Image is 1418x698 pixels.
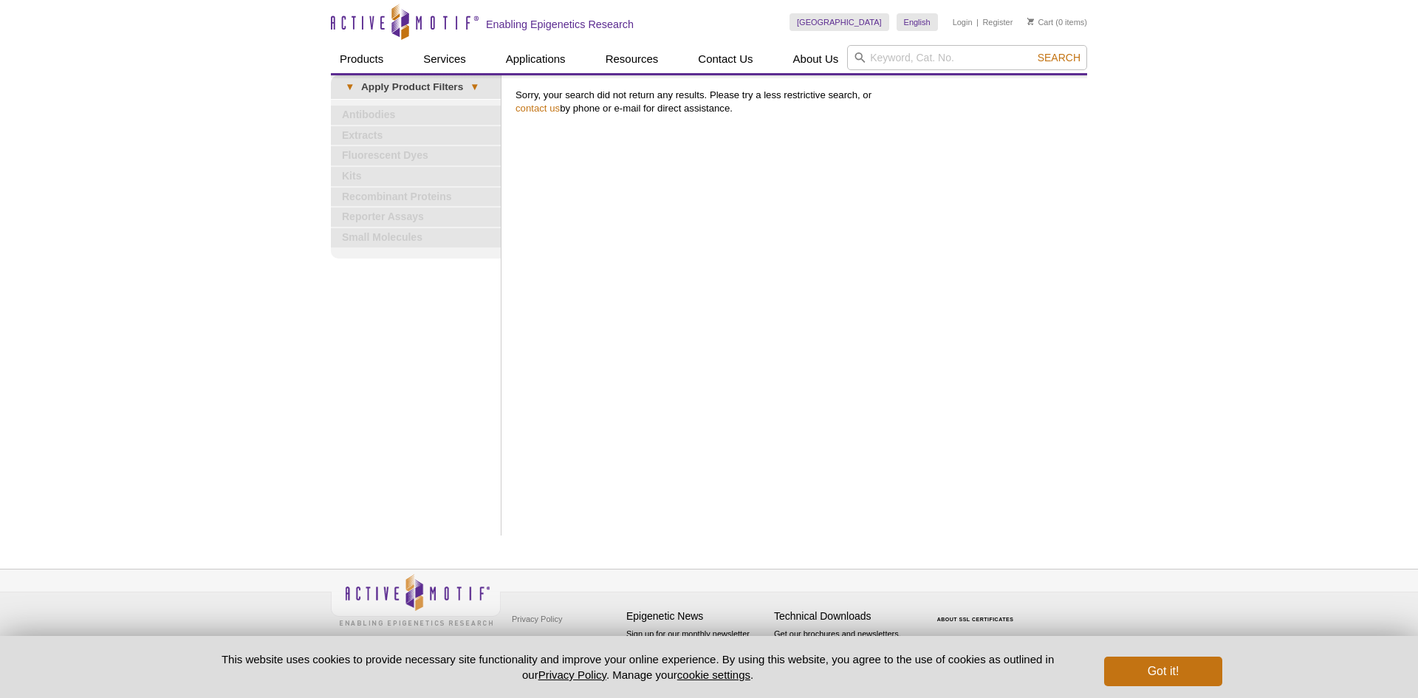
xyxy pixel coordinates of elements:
[516,103,560,114] a: contact us
[1104,657,1222,686] button: Got it!
[331,167,501,186] a: Kits
[937,617,1014,622] a: ABOUT SSL CERTIFICATES
[486,18,634,31] h2: Enabling Epigenetics Research
[463,81,486,94] span: ▾
[1027,13,1087,31] li: (0 items)
[976,13,979,31] li: |
[331,188,501,207] a: Recombinant Proteins
[1027,17,1053,27] a: Cart
[331,106,501,125] a: Antibodies
[790,13,889,31] a: [GEOGRAPHIC_DATA]
[689,45,761,73] a: Contact Us
[331,569,501,629] img: Active Motif,
[784,45,848,73] a: About Us
[331,228,501,247] a: Small Molecules
[847,45,1087,70] input: Keyword, Cat. No.
[1038,52,1080,64] span: Search
[196,651,1080,682] p: This website uses cookies to provide necessary site functionality and improve your online experie...
[774,610,914,623] h4: Technical Downloads
[1033,51,1085,64] button: Search
[677,668,750,681] button: cookie settings
[338,81,361,94] span: ▾
[953,17,973,27] a: Login
[497,45,575,73] a: Applications
[516,89,1080,115] p: Sorry, your search did not return any results. Please try a less restrictive search, or by phone ...
[626,628,767,678] p: Sign up for our monthly newsletter highlighting recent publications in the field of epigenetics.
[982,17,1013,27] a: Register
[774,628,914,666] p: Get our brochures and newsletters, or request them by mail.
[1027,18,1034,25] img: Your Cart
[331,208,501,227] a: Reporter Assays
[331,75,501,99] a: ▾Apply Product Filters▾
[626,610,767,623] h4: Epigenetic News
[508,608,566,630] a: Privacy Policy
[331,126,501,146] a: Extracts
[897,13,938,31] a: English
[922,595,1032,628] table: Click to Verify - This site chose Symantec SSL for secure e-commerce and confidential communicati...
[508,630,586,652] a: Terms & Conditions
[331,45,392,73] a: Products
[538,668,606,681] a: Privacy Policy
[414,45,475,73] a: Services
[331,146,501,165] a: Fluorescent Dyes
[597,45,668,73] a: Resources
